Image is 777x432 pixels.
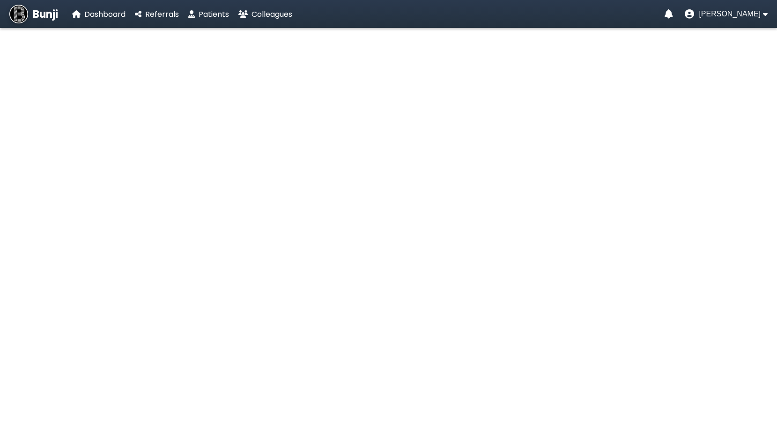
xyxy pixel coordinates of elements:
[252,9,292,20] span: Colleagues
[33,7,58,22] span: Bunji
[685,9,768,19] button: User menu
[199,9,229,20] span: Patients
[699,10,761,18] span: [PERSON_NAME]
[72,8,126,20] a: Dashboard
[145,9,179,20] span: Referrals
[665,9,673,19] a: Notifications
[9,5,58,23] a: Bunji
[84,9,126,20] span: Dashboard
[238,8,292,20] a: Colleagues
[188,8,229,20] a: Patients
[135,8,179,20] a: Referrals
[9,5,28,23] img: Bunji Dental Referral Management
